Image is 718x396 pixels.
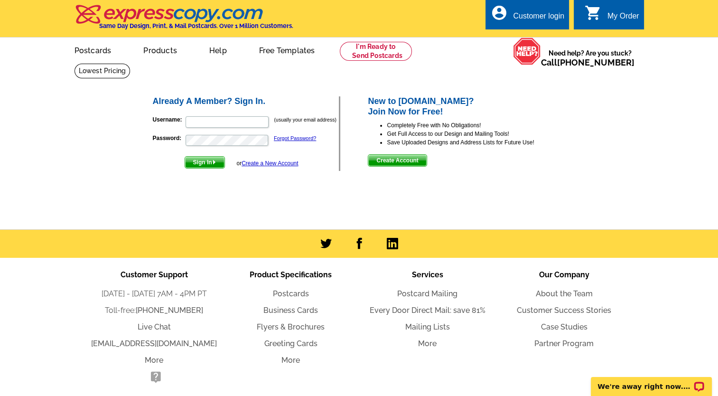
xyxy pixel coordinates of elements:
[242,160,298,167] a: Create a New Account
[264,339,317,348] a: Greeting Cards
[274,135,316,141] a: Forgot Password?
[86,305,223,316] li: Toll-free:
[534,339,594,348] a: Partner Program
[59,38,127,61] a: Postcards
[368,155,426,166] span: Create Account
[212,160,216,164] img: button-next-arrow-white.png
[194,38,242,61] a: Help
[263,306,318,315] a: Business Cards
[585,4,602,21] i: shopping_cart
[368,96,567,117] h2: New to [DOMAIN_NAME]? Join Now for Free!
[250,270,332,279] span: Product Specifications
[368,154,427,167] button: Create Account
[121,270,188,279] span: Customer Support
[387,138,567,147] li: Save Uploaded Designs and Address Lists for Future Use!
[153,134,185,142] label: Password:
[405,322,450,331] a: Mailing Lists
[370,306,485,315] a: Every Door Direct Mail: save 81%
[281,356,300,365] a: More
[185,157,224,168] span: Sign In
[236,159,298,168] div: or
[585,366,718,396] iframe: LiveChat chat widget
[273,289,309,298] a: Postcards
[138,322,171,331] a: Live Chat
[517,306,611,315] a: Customer Success Stories
[274,117,336,123] small: (usually your email address)
[257,322,325,331] a: Flyers & Brochures
[513,12,564,25] div: Customer login
[91,339,217,348] a: [EMAIL_ADDRESS][DOMAIN_NAME]
[536,289,593,298] a: About the Team
[490,10,564,22] a: account_circle Customer login
[557,57,634,67] a: [PHONE_NUMBER]
[397,289,457,298] a: Postcard Mailing
[185,156,225,169] button: Sign In
[541,322,587,331] a: Case Studies
[541,57,634,67] span: Call
[153,96,339,107] h2: Already A Member? Sign In.
[541,48,639,67] span: Need help? Are you stuck?
[153,115,185,124] label: Username:
[490,4,507,21] i: account_circle
[136,306,203,315] a: [PHONE_NUMBER]
[86,288,223,300] li: [DATE] - [DATE] 7AM - 4PM PT
[412,270,443,279] span: Services
[387,130,567,138] li: Get Full Access to our Design and Mailing Tools!
[145,356,163,365] a: More
[418,339,437,348] a: More
[387,121,567,130] li: Completely Free with No Obligations!
[99,22,293,29] h4: Same Day Design, Print, & Mail Postcards. Over 1 Million Customers.
[75,11,293,29] a: Same Day Design, Print, & Mail Postcards. Over 1 Million Customers.
[244,38,330,61] a: Free Templates
[607,12,639,25] div: My Order
[513,38,541,65] img: help
[539,270,589,279] span: Our Company
[128,38,192,61] a: Products
[585,10,639,22] a: shopping_cart My Order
